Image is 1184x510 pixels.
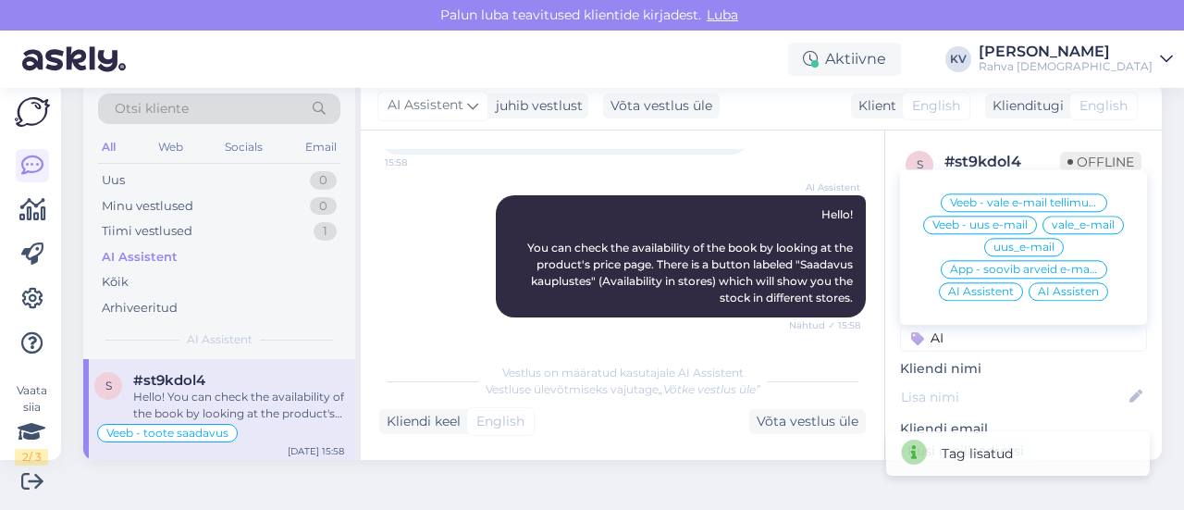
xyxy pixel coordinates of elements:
span: s [105,379,112,392]
span: English [1079,96,1128,116]
span: Vestlus on määratud kasutajale AI Assistent [502,366,744,379]
div: Võta vestlus üle [603,93,720,118]
div: Arhiveeritud [102,299,178,317]
span: AI Assistent [388,95,463,116]
span: Nähtud ✓ 15:58 [789,318,860,332]
div: juhib vestlust [488,96,583,116]
span: s [917,157,923,171]
span: Äpp - soovib arveid e-mailile [950,264,1098,275]
div: 1 [314,222,337,241]
div: Klienditugi [985,96,1064,116]
div: Vaata siia [15,382,48,466]
div: Rahva [DEMOGRAPHIC_DATA] [979,59,1153,74]
span: #st9kdol4 [133,372,205,389]
div: # st9kdol4 [944,151,1060,173]
span: Offline [1060,152,1141,172]
p: Kliendi nimi [900,359,1147,379]
div: Web [154,135,187,159]
img: Askly Logo [15,97,50,127]
div: 0 [310,197,337,216]
div: Uus [102,171,125,190]
input: Lisa tag [900,324,1147,352]
div: Minu vestlused [102,197,193,216]
span: AI Assistent [948,286,1014,297]
span: Otsi kliente [115,99,189,118]
div: 0 [310,171,337,190]
span: Luba [701,6,744,23]
div: Tiimi vestlused [102,222,192,241]
span: uus_e-mail [993,242,1054,253]
i: „Võtke vestlus üle” [659,382,760,396]
span: AI Assistent [187,331,253,348]
span: AI Assisten [1038,286,1099,297]
span: 15:58 [385,155,454,169]
span: English [912,96,960,116]
div: Socials [221,135,266,159]
span: AI Assistent [791,180,860,194]
div: AI Assistent [102,248,178,267]
div: Email [302,135,340,159]
span: Veeb - uus e-mail [932,219,1028,230]
div: [PERSON_NAME] [979,44,1153,59]
div: Võta vestlus üle [749,409,866,434]
div: Aktiivne [788,43,901,76]
input: Lisa nimi [901,387,1126,407]
div: KV [945,46,971,72]
span: Vestluse ülevõtmiseks vajutage [486,382,760,396]
div: Klient [851,96,896,116]
div: Kliendi keel [379,412,461,431]
div: All [98,135,119,159]
span: vale_e-mail [1052,219,1115,230]
div: Tag lisatud [942,444,1013,464]
div: Kõik [102,273,129,292]
a: [PERSON_NAME]Rahva [DEMOGRAPHIC_DATA] [979,44,1173,74]
span: English [476,412,524,431]
div: [DATE] 15:58 [288,444,344,458]
span: Veeb - toote saadavus [106,428,228,439]
div: Hello! You can check the availability of the book by looking at the product's price page. There i... [133,389,344,422]
span: Veeb - vale e-mail tellimusel [950,197,1098,208]
p: Kliendi email [900,419,1147,439]
div: 2 / 3 [15,449,48,466]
